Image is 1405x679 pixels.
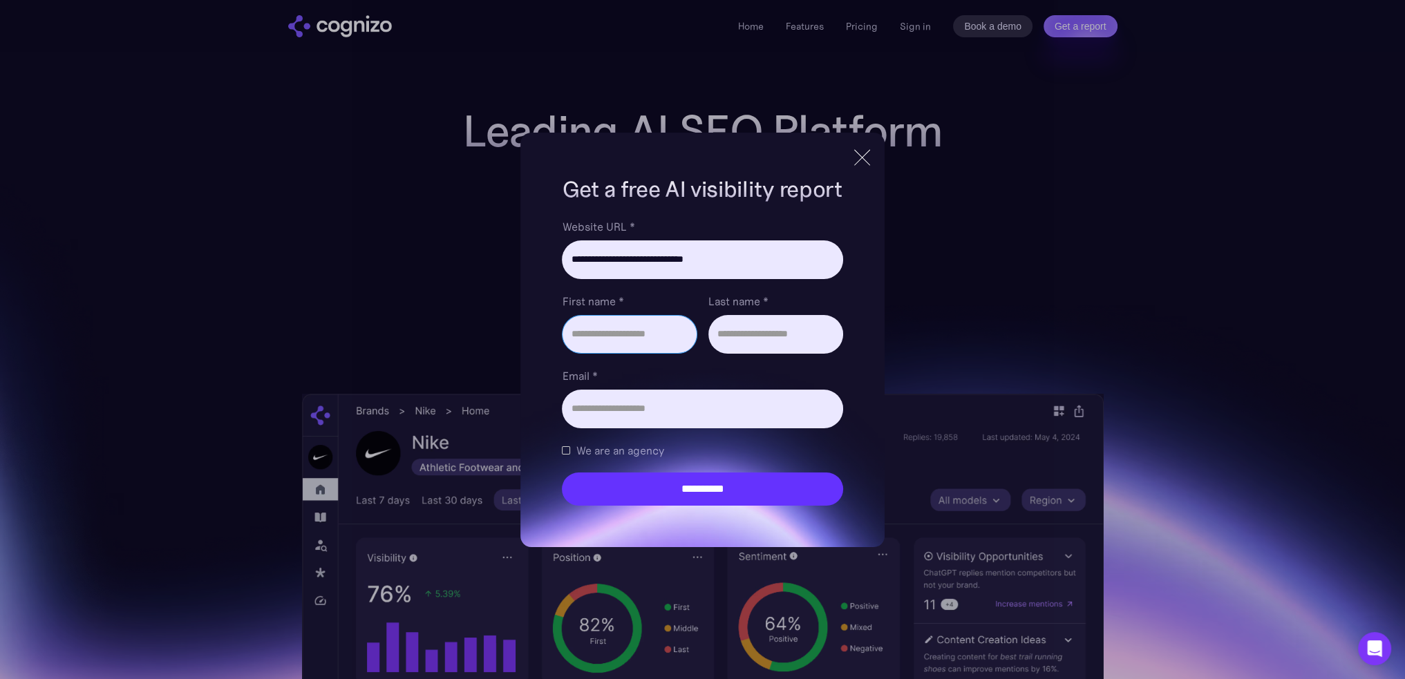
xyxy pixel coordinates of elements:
[708,293,843,309] label: Last name *
[562,218,842,235] label: Website URL *
[562,367,842,384] label: Email *
[562,218,842,506] form: Brand Report Form
[576,442,663,459] span: We are an agency
[562,293,697,309] label: First name *
[562,174,842,204] h1: Get a free AI visibility report
[1358,632,1391,665] div: Open Intercom Messenger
